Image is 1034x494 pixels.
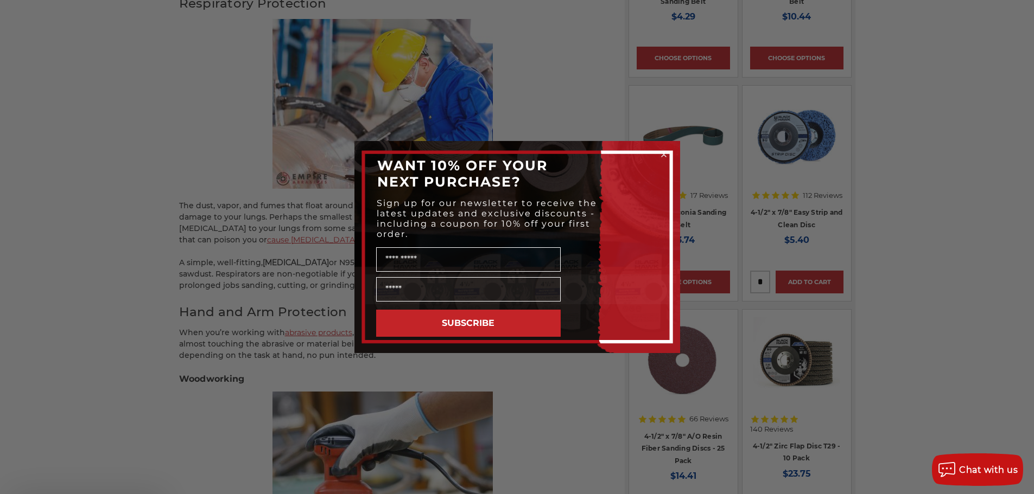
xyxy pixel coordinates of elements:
button: SUBSCRIBE [376,310,561,337]
input: Email [376,277,561,301]
button: Chat with us [932,453,1023,486]
span: Sign up for our newsletter to receive the latest updates and exclusive discounts - including a co... [377,198,597,239]
span: Chat with us [959,465,1018,475]
button: Close dialog [658,149,669,160]
span: WANT 10% OFF YOUR NEXT PURCHASE? [377,157,548,190]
